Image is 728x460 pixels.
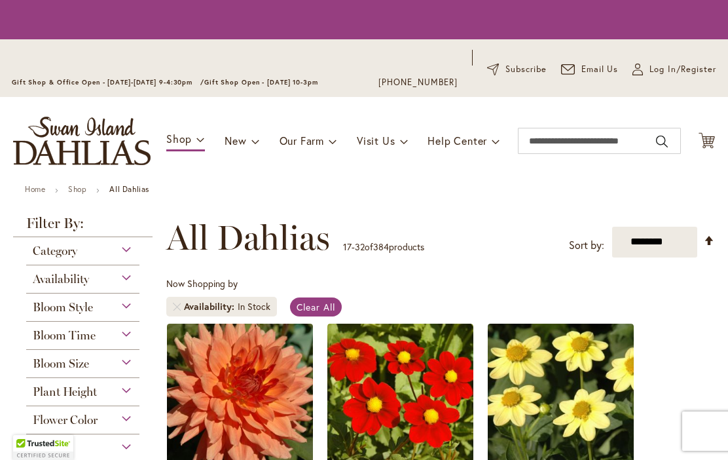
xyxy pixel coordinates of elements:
span: New [225,134,246,147]
span: Flower Color [33,413,98,427]
span: Bloom Time [33,328,96,343]
span: 17 [343,240,352,253]
span: 32 [355,240,365,253]
iframe: Launch Accessibility Center [10,413,46,450]
div: In Stock [238,300,270,313]
button: Search [656,131,668,152]
span: Now Shopping by [166,277,238,290]
span: Category [33,244,77,258]
span: Plant Height [33,385,97,399]
span: 384 [373,240,389,253]
span: Gift Shop Open - [DATE] 10-3pm [204,78,318,86]
a: Home [25,184,45,194]
a: [PHONE_NUMBER] [378,76,458,89]
span: Subscribe [505,63,547,76]
a: Remove Availability In Stock [173,303,181,311]
span: Help Center [428,134,487,147]
a: Shop [68,184,86,194]
strong: All Dahlias [109,184,149,194]
a: Clear All [290,297,342,316]
span: Shop [166,132,192,145]
span: Bloom Size [33,356,89,371]
strong: Filter By: [13,216,153,237]
span: Gift Shop & Office Open - [DATE]-[DATE] 9-4:30pm / [12,78,204,86]
span: Clear All [297,301,335,313]
a: Email Us [561,63,619,76]
span: All Dahlias [166,218,330,258]
span: Our Farm [280,134,324,147]
label: Sort by: [569,233,604,258]
span: Log In/Register [649,63,716,76]
a: Subscribe [487,63,547,76]
p: - of products [343,237,424,258]
span: Email Us [581,63,619,76]
span: Availability [184,300,238,313]
a: Log In/Register [632,63,716,76]
span: Visit Us [357,134,395,147]
span: Availability [33,272,89,286]
a: store logo [13,117,151,165]
span: Bloom Style [33,300,93,315]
